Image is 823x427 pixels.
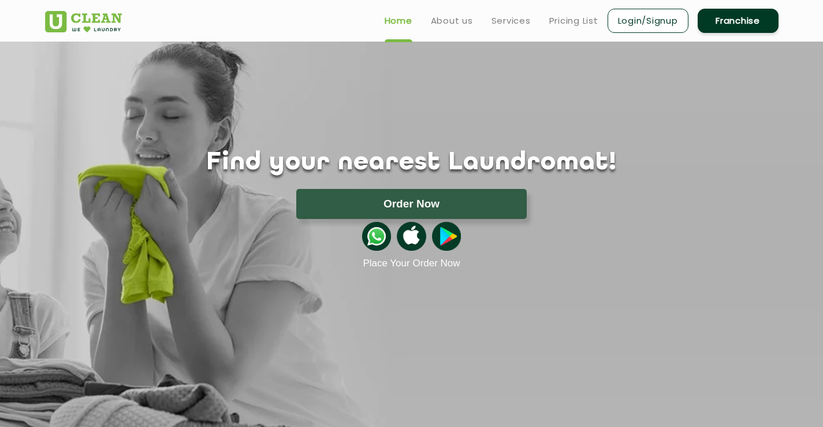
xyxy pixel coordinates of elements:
[36,148,787,177] h1: Find your nearest Laundromat!
[397,222,426,251] img: apple-icon.png
[431,14,473,28] a: About us
[45,11,122,32] img: UClean Laundry and Dry Cleaning
[362,222,391,251] img: whatsappicon.png
[385,14,412,28] a: Home
[296,189,527,219] button: Order Now
[549,14,598,28] a: Pricing List
[698,9,779,33] a: Franchise
[608,9,688,33] a: Login/Signup
[491,14,531,28] a: Services
[363,258,460,269] a: Place Your Order Now
[432,222,461,251] img: playstoreicon.png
